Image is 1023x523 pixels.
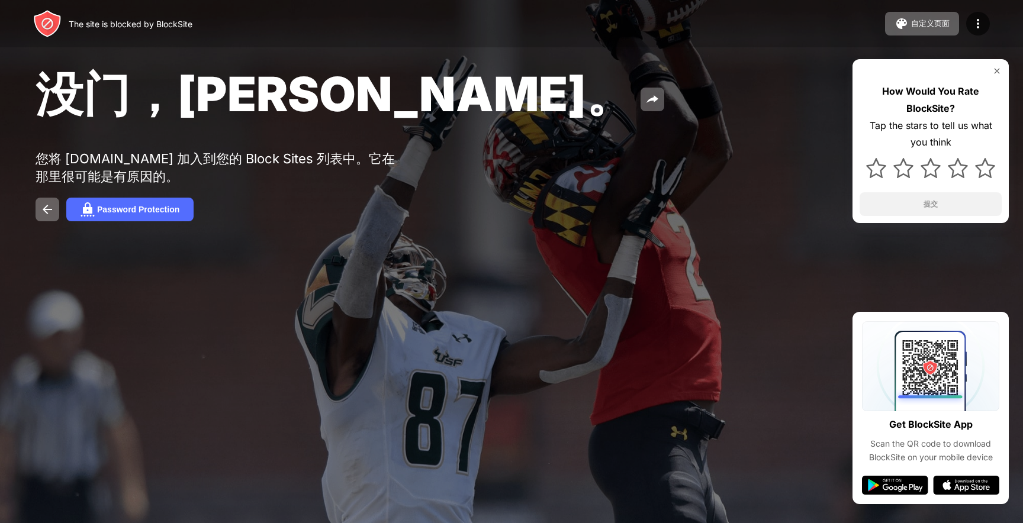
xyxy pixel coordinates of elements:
[895,17,909,31] img: pallet.svg
[862,437,999,464] div: Scan the QR code to download BlockSite on your mobile device
[33,9,62,38] img: header-logo.svg
[81,202,95,217] img: password.svg
[866,158,886,178] img: star.svg
[948,158,968,178] img: star.svg
[645,92,660,106] img: share.svg
[66,198,194,221] button: Password Protection
[889,416,973,433] div: Get BlockSite App
[862,476,928,495] img: google-play.svg
[40,202,54,217] img: back.svg
[911,18,950,29] div: 自定义页面
[860,117,1002,151] div: Tap the stars to tell us what you think
[36,150,401,186] div: 您将 [DOMAIN_NAME] 加入到您的 Block Sites 列表中。它在那里很可能是有原因的。
[860,192,1002,216] button: 提交
[971,17,985,31] img: menu-icon.svg
[36,65,633,122] span: 没门，[PERSON_NAME]。
[921,158,941,178] img: star.svg
[860,83,1002,117] div: How Would You Rate BlockSite?
[69,19,192,29] div: The site is blocked by BlockSite
[885,12,959,35] button: 自定义页面
[893,158,913,178] img: star.svg
[933,476,999,495] img: app-store.svg
[992,66,1002,76] img: rate-us-close.svg
[97,205,179,214] div: Password Protection
[975,158,995,178] img: star.svg
[862,321,999,411] img: qrcode.svg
